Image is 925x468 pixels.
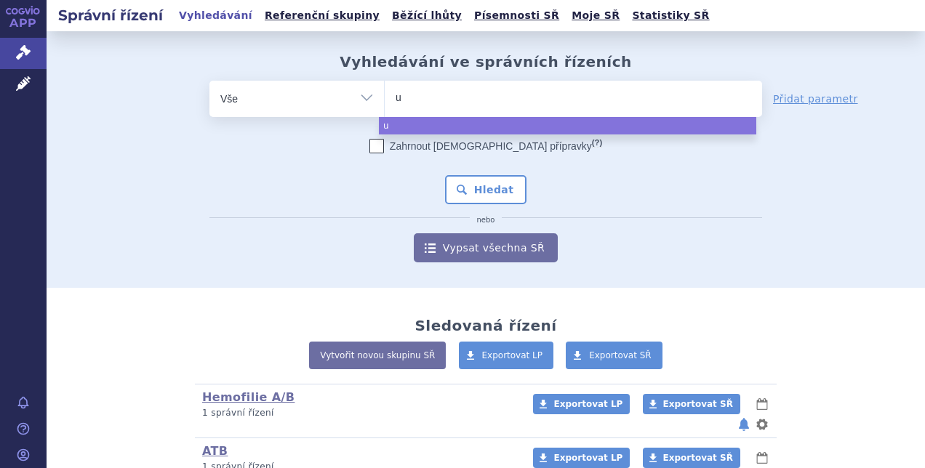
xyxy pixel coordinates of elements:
[553,453,622,463] span: Exportovat LP
[663,453,733,463] span: Exportovat SŘ
[737,416,751,433] button: notifikace
[388,6,466,25] a: Běžící lhůty
[567,6,624,25] a: Moje SŘ
[470,216,502,225] i: nebo
[415,317,556,334] h2: Sledovaná řízení
[414,233,558,262] a: Vypsat všechna SŘ
[589,350,652,360] span: Exportovat SŘ
[202,444,228,458] a: ATB
[309,342,446,369] a: Vytvořit novou skupinu SŘ
[553,399,622,409] span: Exportovat LP
[592,138,602,148] abbr: (?)
[175,6,257,25] a: Vyhledávání
[202,390,295,404] a: Hemofilie A/B
[369,139,602,153] label: Zahrnout [DEMOGRAPHIC_DATA] přípravky
[533,448,630,468] a: Exportovat LP
[643,394,740,414] a: Exportovat SŘ
[470,6,564,25] a: Písemnosti SŘ
[47,5,175,25] h2: Správní řízení
[643,448,740,468] a: Exportovat SŘ
[260,6,384,25] a: Referenční skupiny
[566,342,662,369] a: Exportovat SŘ
[445,175,527,204] button: Hledat
[340,53,632,70] h2: Vyhledávání ve správních řízeních
[628,6,713,25] a: Statistiky SŘ
[755,416,769,433] button: nastavení
[379,117,756,134] li: u
[773,92,858,106] a: Přidat parametr
[202,407,514,419] p: 1 správní řízení
[533,394,630,414] a: Exportovat LP
[755,449,769,467] button: lhůty
[459,342,554,369] a: Exportovat LP
[663,399,733,409] span: Exportovat SŘ
[755,395,769,413] button: lhůty
[482,350,543,360] span: Exportovat LP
